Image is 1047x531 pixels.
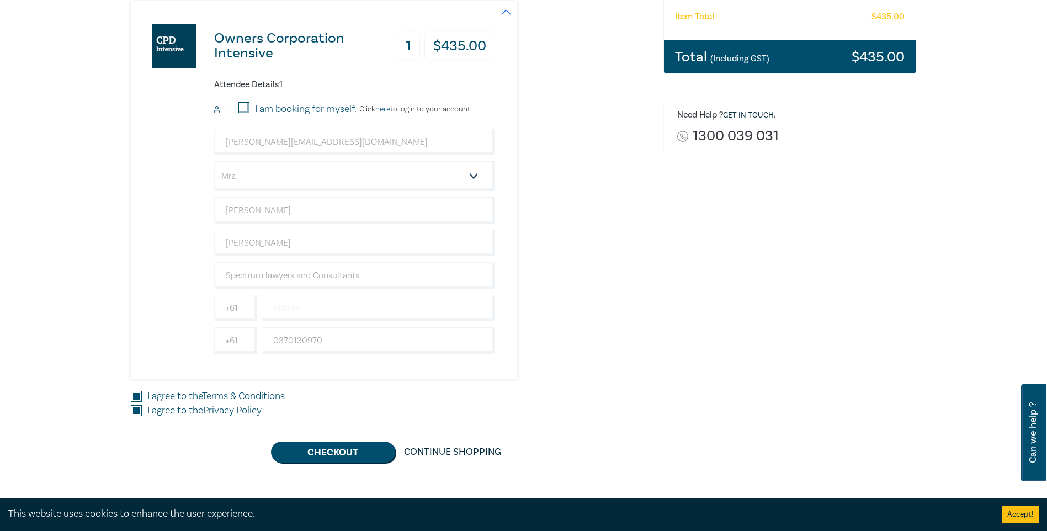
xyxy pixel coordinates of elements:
[214,31,396,61] h3: Owners Corporation Intensive
[203,404,262,417] a: Privacy Policy
[214,327,257,354] input: +61
[147,389,285,403] label: I agree to the
[202,390,285,402] a: Terms & Conditions
[723,110,774,120] a: Get in touch
[397,31,420,61] h3: 1
[262,295,495,321] input: Mobile*
[214,262,495,289] input: Company
[214,79,495,90] h6: Attendee Details 1
[271,442,395,463] button: Checkout
[395,442,510,463] a: Continue Shopping
[214,129,495,155] input: Attendee Email*
[693,129,779,144] a: 1300 039 031
[675,12,715,22] h6: Item Total
[255,102,357,116] label: I am booking for myself.
[214,197,495,224] input: First Name*
[852,50,905,64] h3: $ 435.00
[147,403,262,418] label: I agree to the
[357,105,472,114] p: Click to login to your account.
[675,50,769,64] h3: Total
[1002,506,1039,523] button: Accept cookies
[214,230,495,256] input: Last Name*
[710,53,769,64] small: (Including GST)
[1028,391,1038,475] span: Can we help ?
[224,105,226,113] small: 1
[677,110,908,121] h6: Need Help ? .
[214,295,257,321] input: +61
[152,24,196,68] img: Owners Corporation Intensive
[871,12,905,22] h6: $ 435.00
[262,327,495,354] input: Phone
[424,31,495,61] h3: $ 435.00
[375,104,390,114] a: here
[8,507,985,521] div: This website uses cookies to enhance the user experience.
